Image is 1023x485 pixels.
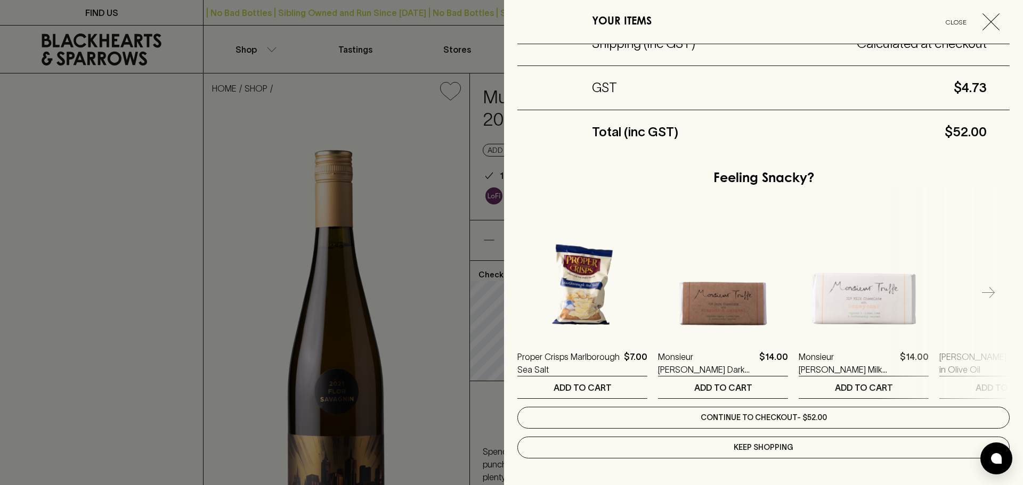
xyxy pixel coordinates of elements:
p: $7.00 [624,350,647,376]
img: bubble-icon [991,453,1002,464]
button: Close [934,13,1008,30]
a: Monsieur [PERSON_NAME] Dark Chocolate with Almonds & Caramel [658,350,755,376]
p: $14.00 [900,350,929,376]
img: Ortiz Anchovy Fillets in Olive Oil [1004,275,1005,276]
h5: $4.73 [617,79,987,96]
button: Keep Shopping [517,437,1010,458]
h5: Total (inc GST) [592,124,678,141]
img: Proper Crisps Marlborough Sea Salt [517,210,647,340]
button: ADD TO CART [517,376,647,398]
a: Proper Crisps Marlborough Sea Salt [517,350,620,376]
img: Monsieur Truffe Dark Chocolate with Almonds & Caramel [658,210,788,340]
p: ADD TO CART [835,381,893,394]
p: $14.00 [759,350,788,376]
h5: GST [592,79,617,96]
img: Monsieur Truffe Milk Chocolate With Honeycomb Bar [799,210,929,340]
span: Close [934,17,978,28]
button: ADD TO CART [799,376,929,398]
button: ADD TO CART [658,376,788,398]
p: ADD TO CART [694,381,752,394]
h6: YOUR ITEMS [592,13,652,30]
p: ADD TO CART [554,381,612,394]
h5: $52.00 [678,124,987,141]
a: Continue to checkout- $52.00 [517,407,1010,429]
h5: Feeling Snacky? [713,170,814,187]
a: Monsieur [PERSON_NAME] Milk Chocolate With Honeycomb Bar [799,350,896,376]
